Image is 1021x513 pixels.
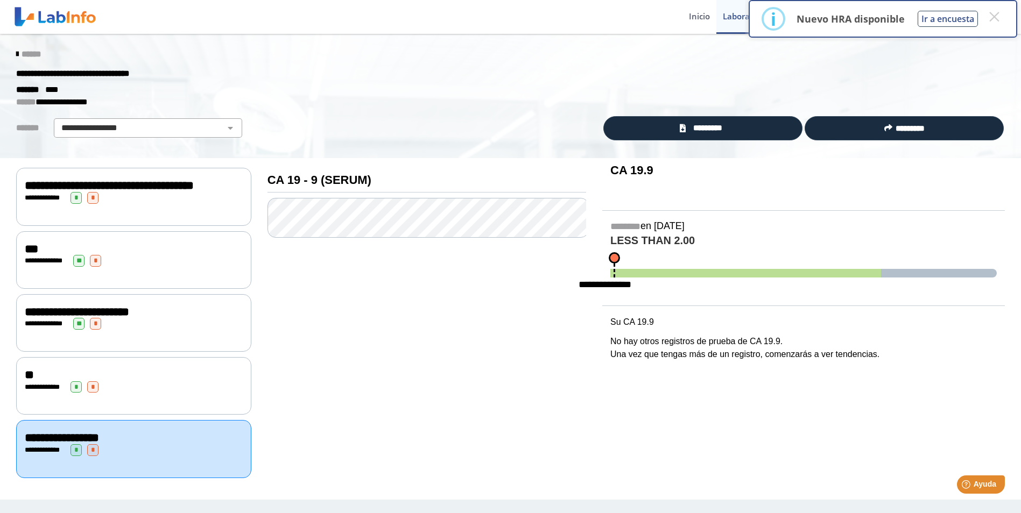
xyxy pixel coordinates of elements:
[797,12,905,25] p: Nuevo HRA disponible
[267,173,371,187] b: CA 19 - 9 (SERUM)
[771,9,776,28] div: i
[610,234,997,248] h4: LESS THAN 2.00
[610,335,997,361] p: No hay otros registros de prueba de CA 19.9. Una vez que tengas más de un registro, comenzarás a ...
[918,11,978,27] button: Ir a encuesta
[984,7,1004,26] button: Close this dialog
[610,316,997,329] p: Su CA 19.9
[610,163,653,177] b: CA 19.9
[610,220,997,233] h5: en [DATE]
[925,471,1009,501] iframe: Help widget launcher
